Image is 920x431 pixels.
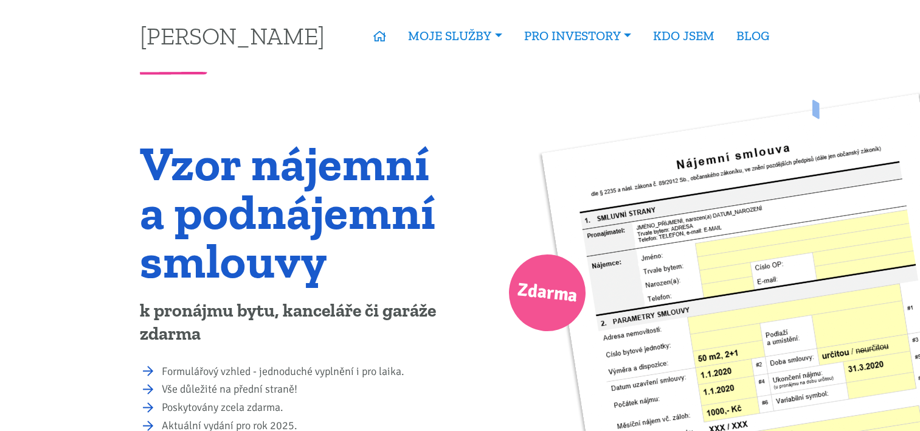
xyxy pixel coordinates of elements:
p: k pronájmu bytu, kanceláře či garáže zdarma [140,300,452,346]
a: [PERSON_NAME] [140,24,325,47]
span: Zdarma [516,274,579,312]
a: KDO JSEM [642,22,725,50]
a: PRO INVESTORY [513,22,642,50]
a: MOJE SLUŽBY [397,22,513,50]
li: Formulářový vzhled - jednoduché vyplnění i pro laika. [162,363,452,380]
h1: Vzor nájemní a podnájemní smlouvy [140,139,452,285]
li: Vše důležité na přední straně! [162,381,452,398]
a: BLOG [725,22,780,50]
li: Poskytovány zcela zdarma. [162,399,452,416]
